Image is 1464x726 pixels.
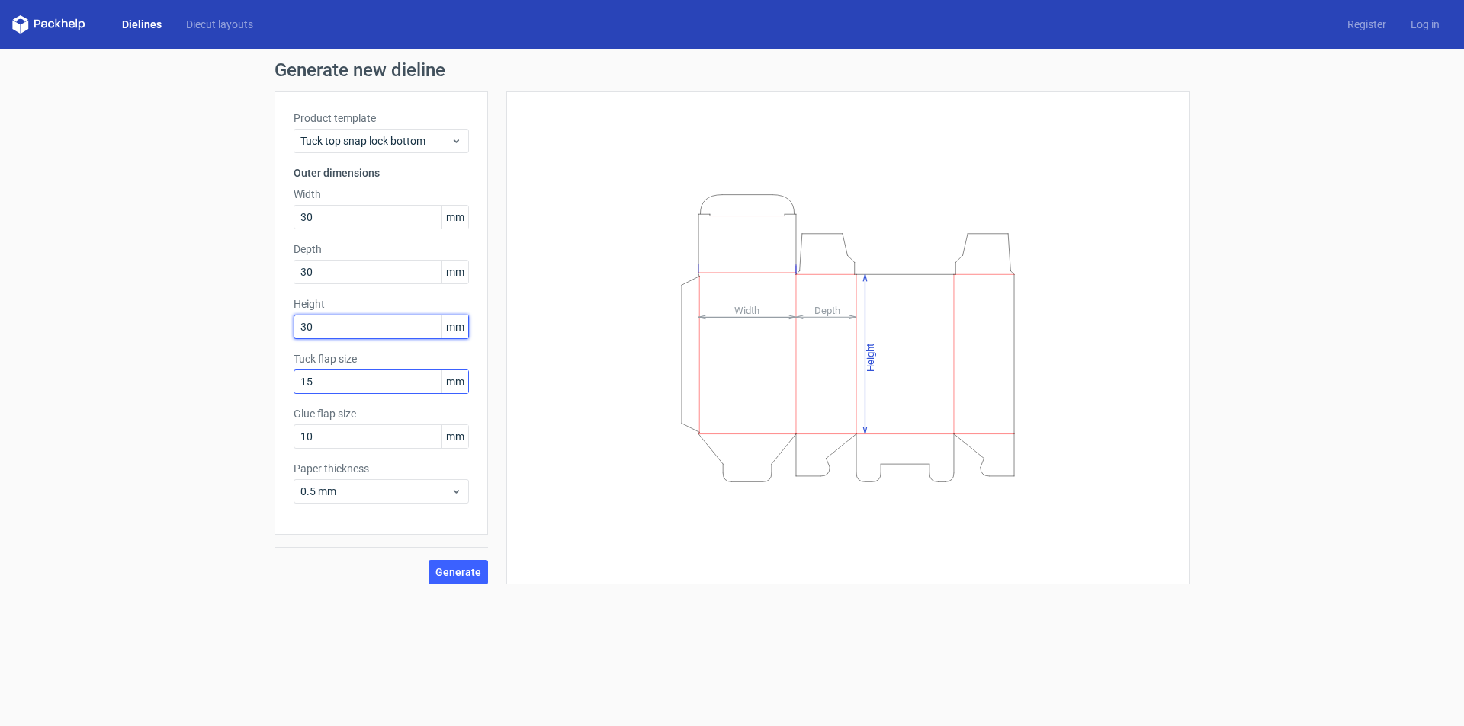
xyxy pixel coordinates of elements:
h1: Generate new dieline [274,61,1189,79]
span: mm [441,370,468,393]
a: Diecut layouts [174,17,265,32]
a: Dielines [110,17,174,32]
label: Product template [294,110,469,126]
a: Log in [1398,17,1452,32]
tspan: Width [734,304,759,315]
label: Height [294,296,469,312]
a: Register [1335,17,1398,32]
label: Tuck flap size [294,351,469,366]
label: Depth [294,241,469,257]
span: 0.5 mm [300,484,451,499]
button: Generate [429,560,488,584]
label: Width [294,187,469,202]
label: Paper thickness [294,461,469,476]
span: mm [441,425,468,448]
h3: Outer dimensions [294,165,469,181]
span: mm [441,206,468,229]
span: Generate [435,567,481,577]
tspan: Depth [814,304,840,315]
span: mm [441,261,468,283]
label: Glue flap size [294,406,469,421]
span: Tuck top snap lock bottom [300,133,451,149]
tspan: Height [865,343,876,371]
span: mm [441,315,468,338]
